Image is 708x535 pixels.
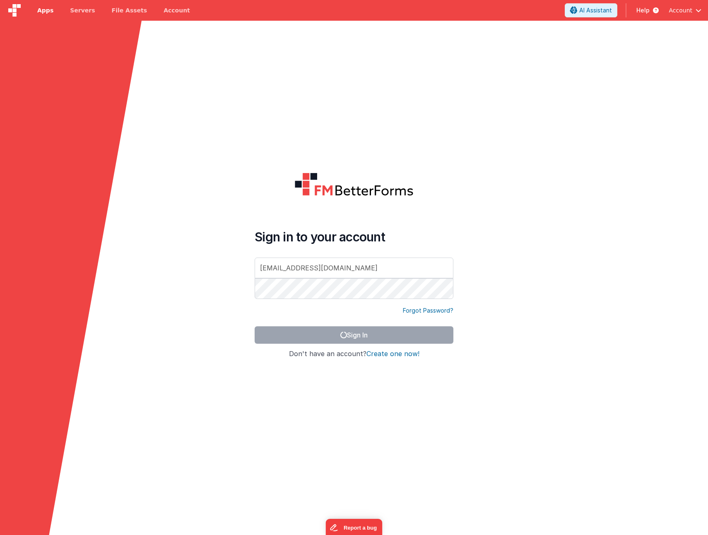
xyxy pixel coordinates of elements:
h4: Don't have an account? [255,350,453,358]
span: Help [636,6,650,14]
span: Servers [70,6,95,14]
button: Create one now! [366,350,419,358]
input: Email Address [255,258,453,278]
button: Sign In [255,326,453,344]
span: Account [669,6,692,14]
button: Account [669,6,701,14]
a: Forgot Password? [403,306,453,315]
h4: Sign in to your account [255,229,453,244]
span: File Assets [112,6,147,14]
button: AI Assistant [565,3,617,17]
span: AI Assistant [579,6,612,14]
span: Apps [37,6,53,14]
